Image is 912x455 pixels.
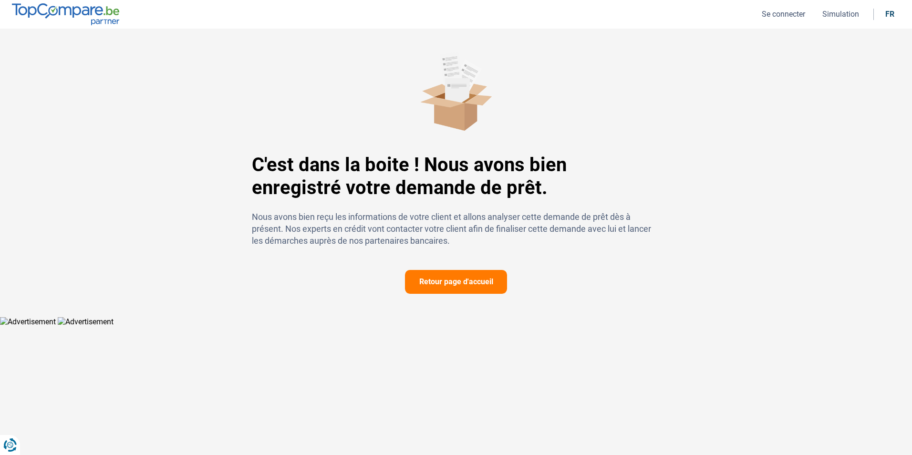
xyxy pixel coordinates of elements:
[420,52,492,131] img: C'est dans la boite ! Nous avons bien enregistré votre demande de prêt.
[12,3,119,25] img: TopCompare.be
[252,154,660,199] h1: C'est dans la boite ! Nous avons bien enregistré votre demande de prêt.
[252,211,660,247] p: Nous avons bien reçu les informations de votre client et allons analyser cette demande de prêt dè...
[759,9,808,19] button: Se connecter
[885,10,894,19] div: fr
[405,270,507,294] button: Retour page d'accueil
[819,9,862,19] button: Simulation
[58,317,114,326] img: Advertisement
